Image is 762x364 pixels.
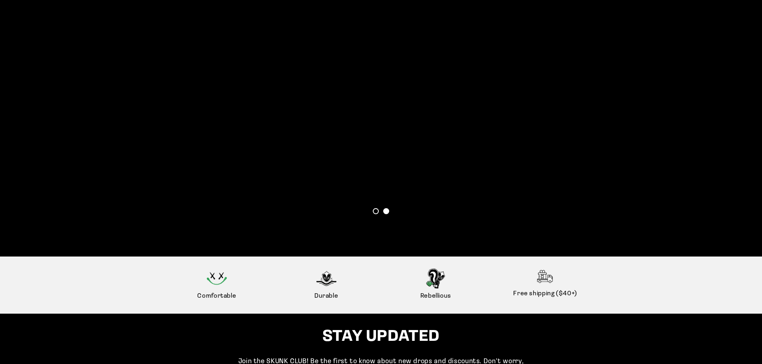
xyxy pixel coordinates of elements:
span: Free shipping ($40+) [494,288,596,299]
img: Comfortable [207,269,227,288]
img: Free shipping ($40+) [535,269,555,286]
span: Durable [276,290,377,302]
img: Rebellious [426,269,446,288]
h2: STAY UPDATED [38,326,724,347]
span: Rebellious [385,290,487,302]
span: Comfortable [166,290,268,302]
img: Durable [316,269,336,288]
